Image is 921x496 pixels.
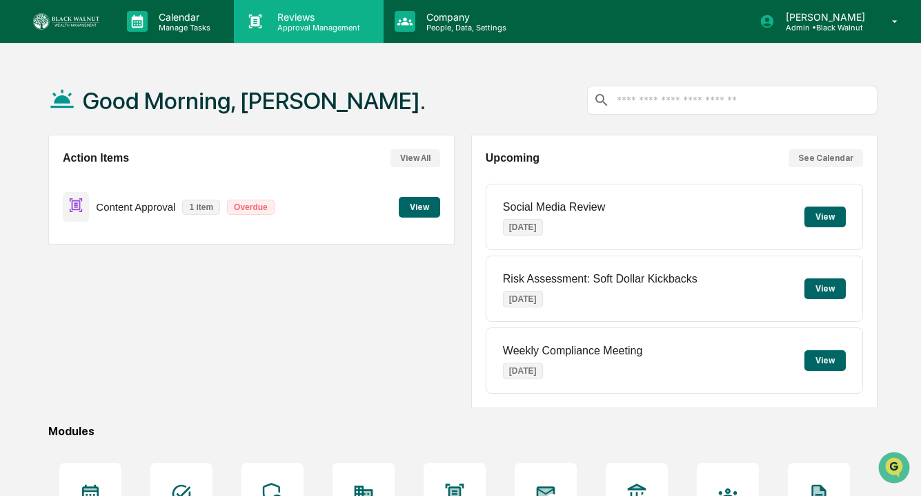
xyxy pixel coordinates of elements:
a: 🔎Data Lookup [8,266,92,291]
button: See Calendar [789,149,863,167]
button: View [804,278,846,299]
span: Preclearance [28,245,89,259]
p: Social Media Review [503,201,606,213]
h2: Upcoming [486,152,539,164]
p: People, Data, Settings [415,23,513,32]
h1: Good Morning, [PERSON_NAME]. [83,87,426,115]
p: Overdue [227,200,275,215]
span: Pylon [137,305,167,316]
a: 🗄️Attestations [95,240,177,265]
div: 🗄️ [100,247,111,258]
p: Company [415,11,513,23]
p: Manage Tasks [148,23,217,32]
p: Reviews [266,11,367,23]
button: View [804,350,846,371]
p: [DATE] [503,291,543,307]
div: 🔎 [14,273,25,284]
iframe: Open customer support [877,450,914,488]
p: How can we help? [14,29,251,51]
p: Admin • Black Walnut [775,23,872,32]
img: 8933085812038_c878075ebb4cc5468115_72.jpg [29,106,54,131]
img: 1746055101610-c473b297-6a78-478c-a979-82029cc54cd1 [14,106,39,131]
a: Powered byPylon [97,305,167,316]
div: Modules [48,425,878,438]
div: Start new chat [62,106,226,120]
button: View [399,197,440,218]
p: Content Approval [96,201,175,213]
button: Start new chat [235,110,251,126]
h2: Action Items [63,152,129,164]
img: 1746055101610-c473b297-6a78-478c-a979-82029cc54cd1 [28,189,39,200]
button: View [804,207,846,227]
img: logo [33,13,99,30]
p: 1 item [182,200,220,215]
div: Past conversations [14,153,92,164]
button: View All [390,149,440,167]
button: See all [214,151,251,167]
div: We're available if you need us! [62,120,190,131]
div: 🖐️ [14,247,25,258]
a: View [399,200,440,213]
p: Calendar [148,11,217,23]
p: Weekly Compliance Meeting [503,345,642,357]
p: Risk Assessment: Soft Dollar Kickbacks [503,273,697,285]
span: [PERSON_NAME] [43,188,112,199]
span: • [115,188,119,199]
span: Attestations [114,245,171,259]
p: Approval Management [266,23,367,32]
a: 🖐️Preclearance [8,240,95,265]
p: [DATE] [503,219,543,236]
p: [PERSON_NAME] [775,11,872,23]
img: Jack Rasmussen [14,175,36,197]
span: [DATE] [122,188,150,199]
span: Data Lookup [28,271,87,285]
p: [DATE] [503,363,543,379]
